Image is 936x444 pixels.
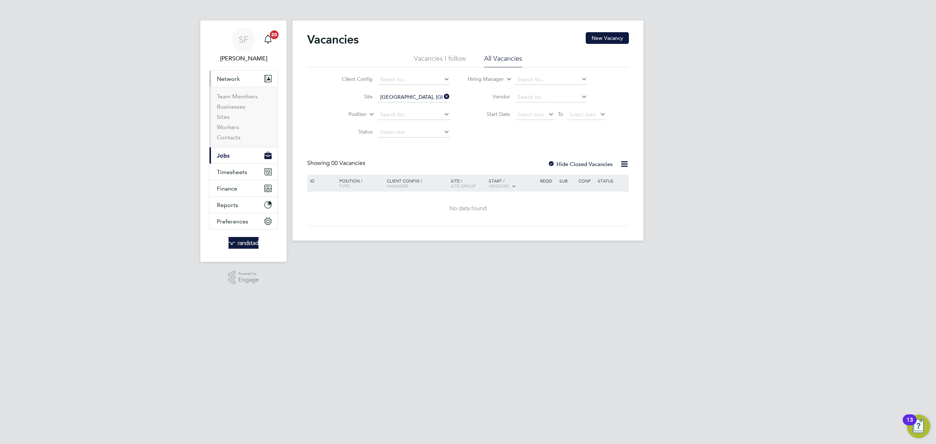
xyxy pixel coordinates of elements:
[515,75,587,85] input: Search for...
[217,202,238,208] span: Reports
[331,76,373,82] label: Client Config
[307,32,359,47] h2: Vacancies
[449,174,487,192] div: Site /
[238,271,259,277] span: Powered by
[217,103,245,110] a: Businesses
[217,134,241,141] a: Contacts
[270,30,279,39] span: 20
[596,174,628,187] div: Status
[468,93,510,100] label: Vendor
[907,415,930,438] button: Open Resource Center, 13 new notifications
[451,183,476,189] span: Site Group
[378,110,450,120] input: Search for...
[210,147,278,163] button: Jobs
[217,113,230,120] a: Sites
[217,152,230,159] span: Jobs
[378,75,450,85] input: Search for...
[518,111,544,118] span: Select date
[548,161,613,168] label: Hide Closed Vacancies
[209,54,278,63] span: Sheree Flatman
[210,164,278,180] button: Timesheets
[334,174,385,192] div: Position /
[906,420,913,429] div: 13
[487,174,538,193] div: Start /
[217,124,239,131] a: Workers
[200,20,287,262] nav: Main navigation
[569,111,596,118] span: Select date
[515,92,587,102] input: Search for...
[339,183,350,189] span: Type
[217,218,248,225] span: Preferences
[538,174,557,187] div: Reqd
[307,159,367,167] div: Showing
[468,111,510,117] label: Start Date
[331,93,373,100] label: Site
[385,174,449,192] div: Client Config /
[209,237,278,249] a: Go to home page
[210,213,278,229] button: Preferences
[210,180,278,196] button: Finance
[217,169,247,176] span: Timesheets
[331,159,365,167] span: 00 Vacancies
[324,111,366,118] label: Position
[238,277,259,283] span: Engage
[217,185,237,192] span: Finance
[210,71,278,87] button: Network
[489,183,509,189] span: Vendors
[210,197,278,213] button: Reports
[558,174,577,187] div: Sub
[387,183,408,189] span: Manager
[308,205,628,212] div: No data found
[378,127,450,138] input: Select one
[228,271,259,285] a: Powered byEngage
[261,28,275,51] a: 20
[577,174,596,187] div: Conf
[556,109,565,119] span: To
[586,32,629,44] button: New Vacancy
[217,75,240,82] span: Network
[217,93,258,100] a: Team Members
[229,237,259,249] img: randstad-logo-retina.png
[239,35,249,44] span: SF
[209,28,278,63] a: SF[PERSON_NAME]
[210,87,278,147] div: Network
[414,54,466,67] li: Vacancies I follow
[308,174,334,187] div: ID
[462,76,504,83] label: Hiring Manager
[331,128,373,135] label: Status
[378,92,450,102] input: Search for...
[484,54,522,67] li: All Vacancies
